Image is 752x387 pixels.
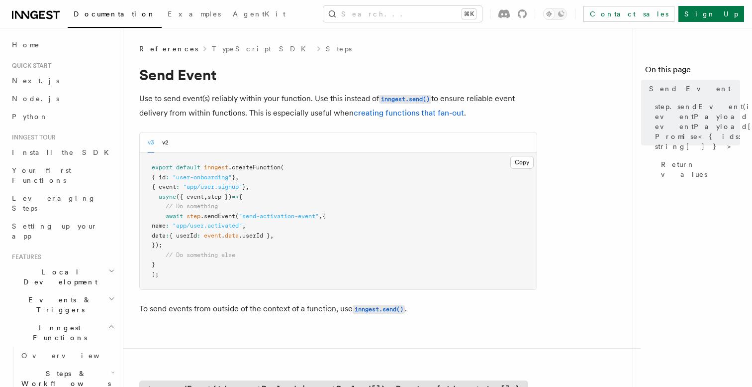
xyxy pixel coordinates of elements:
[232,174,235,181] span: }
[173,222,242,229] span: "app/user.activated"
[233,10,285,18] span: AgentKit
[169,232,197,239] span: { userId
[353,305,405,314] code: inngest.send()
[8,319,117,347] button: Inngest Functions
[152,271,159,278] span: );
[649,84,731,94] span: Send Event
[176,183,180,190] span: :
[204,164,228,171] span: inngest
[166,203,218,210] span: // Do something
[510,156,534,169] button: Copy
[645,64,740,80] h4: On this page
[239,193,242,200] span: {
[166,222,169,229] span: :
[139,92,537,120] p: Use to send event(s) reliably within your function. Use this instead of to ensure reliable event ...
[8,189,117,217] a: Leveraging Steps
[166,252,235,258] span: // Do something else
[12,148,115,156] span: Install the SDK
[353,304,405,313] a: inngest.send()
[379,94,431,103] a: inngest.send()
[228,164,281,171] span: .createFunction
[162,3,227,27] a: Examples
[8,291,117,319] button: Events & Triggers
[8,36,117,54] a: Home
[8,143,117,161] a: Install the SDK
[17,347,117,365] a: Overview
[152,232,166,239] span: data
[139,66,537,84] h1: Send Event
[12,40,40,50] span: Home
[319,213,322,220] span: ,
[239,213,319,220] span: "send-activation-event"
[543,8,567,20] button: Toggle dark mode
[678,6,744,22] a: Sign Up
[12,95,59,103] span: Node.js
[74,10,156,18] span: Documentation
[221,232,225,239] span: .
[148,132,154,153] button: v3
[152,174,166,181] span: { id
[242,183,246,190] span: }
[12,222,97,240] span: Setting up your app
[379,95,431,104] code: inngest.send()
[173,174,232,181] span: "user-onboarding"
[657,155,740,183] a: Return values
[166,213,183,220] span: await
[322,213,326,220] span: {
[227,3,291,27] a: AgentKit
[8,253,41,261] span: Features
[8,263,117,291] button: Local Development
[212,44,312,54] a: TypeScript SDK
[139,302,537,316] p: To send events from outside of the context of a function, use .
[166,174,169,181] span: :
[246,183,249,190] span: ,
[152,222,166,229] span: name
[183,183,242,190] span: "app/user.signup"
[204,193,207,200] span: ,
[12,166,71,184] span: Your first Functions
[232,193,239,200] span: =>
[235,174,239,181] span: ,
[159,193,176,200] span: async
[152,242,162,249] span: });
[204,232,221,239] span: event
[8,133,56,141] span: Inngest tour
[139,44,198,54] span: References
[168,10,221,18] span: Examples
[197,232,200,239] span: :
[68,3,162,28] a: Documentation
[8,323,107,343] span: Inngest Functions
[176,164,200,171] span: default
[8,161,117,189] a: Your first Functions
[12,77,59,85] span: Next.js
[239,232,270,239] span: .userId }
[661,159,740,179] span: Return values
[152,164,173,171] span: export
[152,183,176,190] span: { event
[21,352,124,360] span: Overview
[200,213,235,220] span: .sendEvent
[326,44,352,54] a: Steps
[207,193,232,200] span: step })
[166,232,169,239] span: :
[651,98,740,155] a: step.sendEvent(id, eventPayload | eventPayload[]): Promise<{ ids: string[] }>
[270,232,274,239] span: ,
[8,90,117,108] a: Node.js
[8,295,108,315] span: Events & Triggers
[281,164,284,171] span: (
[354,108,464,118] a: creating functions that fan-out
[162,132,169,153] button: v2
[12,113,48,121] span: Python
[8,72,117,90] a: Next.js
[645,80,740,98] a: Send Event
[12,194,96,212] span: Leveraging Steps
[242,222,246,229] span: ,
[176,193,204,200] span: ({ event
[462,9,476,19] kbd: ⌘K
[583,6,674,22] a: Contact sales
[323,6,482,22] button: Search...⌘K
[8,267,108,287] span: Local Development
[8,62,51,70] span: Quick start
[235,213,239,220] span: (
[152,261,155,268] span: }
